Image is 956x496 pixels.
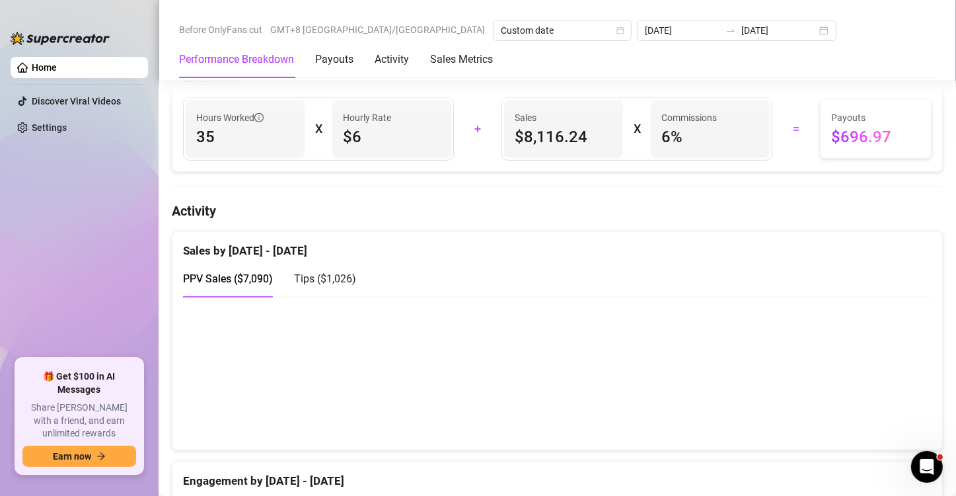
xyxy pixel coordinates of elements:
[430,52,493,67] div: Sales Metrics
[501,21,624,40] span: Custom date
[315,118,322,140] div: X
[270,20,485,40] span: GMT+8 [GEOGRAPHIC_DATA]/[GEOGRAPHIC_DATA]
[645,23,720,38] input: Start date
[515,126,612,147] span: $8,116.24
[179,52,294,67] div: Performance Breakdown
[22,401,136,440] span: Share [PERSON_NAME] with a friend, and earn unlimited rewards
[196,110,264,125] span: Hours Worked
[780,118,812,140] div: =
[32,96,121,106] a: Discover Viral Videos
[183,272,273,285] span: PPV Sales ( $7,090 )
[196,126,294,147] span: 35
[22,370,136,396] span: 🎁 Get $100 in AI Messages
[294,272,356,285] span: Tips ( $1,026 )
[515,110,612,125] span: Sales
[172,202,943,220] h4: Activity
[616,26,624,34] span: calendar
[254,113,264,122] span: info-circle
[462,118,494,140] div: +
[22,446,136,467] button: Earn nowarrow-right
[911,451,943,483] iframe: Intercom live chat
[375,52,409,67] div: Activity
[725,25,736,36] span: to
[343,126,441,147] span: $6
[741,23,817,38] input: End date
[53,451,91,462] span: Earn now
[32,62,57,73] a: Home
[661,110,717,125] article: Commissions
[179,20,262,40] span: Before OnlyFans cut
[183,231,932,260] div: Sales by [DATE] - [DATE]
[831,126,920,147] span: $696.97
[96,452,106,461] span: arrow-right
[661,126,759,147] span: 6 %
[183,462,932,490] div: Engagement by [DATE] - [DATE]
[634,118,640,140] div: X
[11,32,110,45] img: logo-BBDzfeDw.svg
[32,122,67,133] a: Settings
[343,110,391,125] article: Hourly Rate
[725,25,736,36] span: swap-right
[315,52,353,67] div: Payouts
[831,110,920,125] span: Payouts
